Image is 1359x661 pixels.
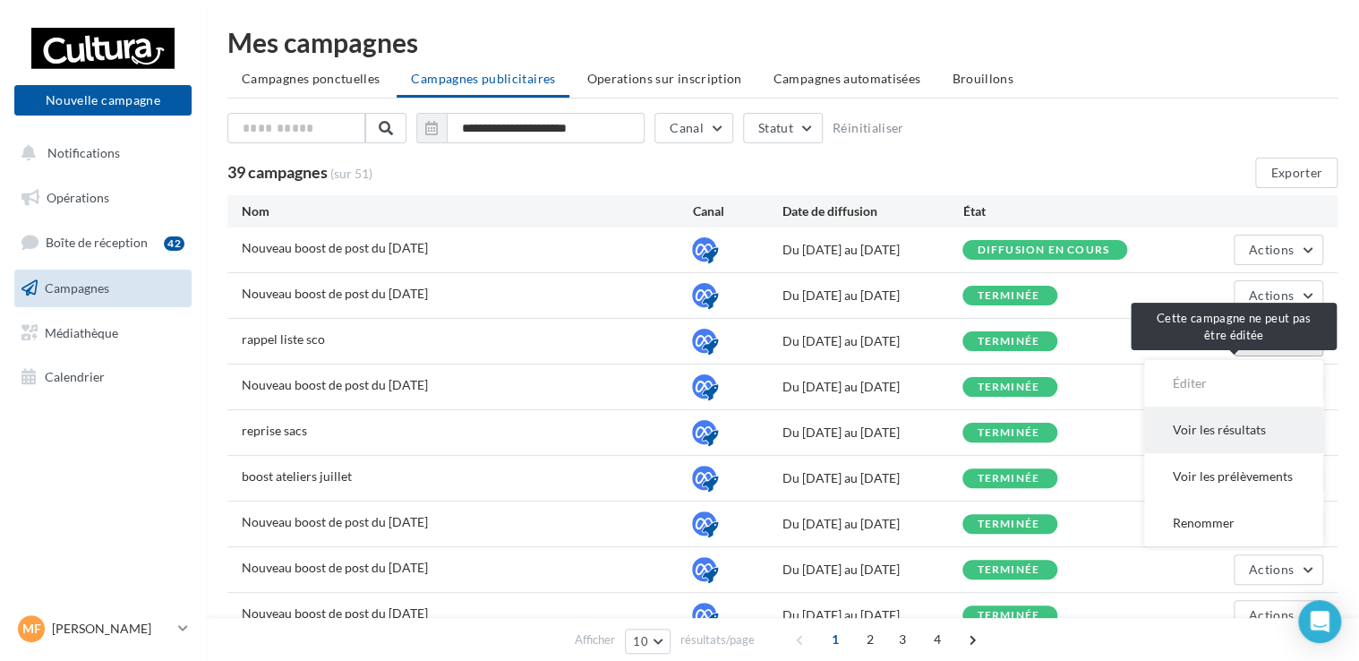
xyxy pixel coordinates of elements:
[977,245,1109,256] div: Diffusion en cours
[164,236,184,251] div: 42
[680,631,755,648] span: résultats/page
[977,290,1039,302] div: terminée
[575,631,615,648] span: Afficher
[952,71,1013,86] span: Brouillons
[242,286,428,301] span: Nouveau boost de post du 25/08/2025
[242,514,428,529] span: Nouveau boost de post du 06/06/2025
[888,625,917,654] span: 3
[977,336,1039,348] div: terminée
[1234,280,1323,311] button: Actions
[833,121,904,135] button: Réinitialiser
[14,85,192,116] button: Nouvelle campagne
[977,564,1039,576] div: terminée
[14,612,192,646] a: MF [PERSON_NAME]
[47,190,109,205] span: Opérations
[1249,242,1294,257] span: Actions
[11,270,195,307] a: Campagnes
[1144,453,1323,500] button: Voir les prélèvements
[782,606,962,624] div: Du [DATE] au [DATE]
[45,280,109,296] span: Campagnes
[242,202,692,220] div: Nom
[11,223,195,262] a: Boîte de réception42
[654,113,733,143] button: Canal
[782,561,962,579] div: Du [DATE] au [DATE]
[1249,562,1294,577] span: Actions
[782,287,962,305] div: Du [DATE] au [DATE]
[1249,288,1294,303] span: Actions
[923,625,952,654] span: 4
[782,202,962,220] div: Date de diffusion
[1249,607,1294,622] span: Actions
[46,235,148,250] span: Boîte de réception
[1234,600,1323,631] button: Actions
[1144,500,1323,546] button: Renommer
[782,378,962,396] div: Du [DATE] au [DATE]
[692,202,782,220] div: Canal
[743,113,823,143] button: Statut
[782,241,962,259] div: Du [DATE] au [DATE]
[11,179,195,217] a: Opérations
[586,71,741,86] span: Operations sur inscription
[1234,235,1323,265] button: Actions
[52,620,171,638] p: [PERSON_NAME]
[856,625,885,654] span: 2
[821,625,850,654] span: 1
[1255,158,1338,188] button: Exporter
[977,610,1039,622] div: terminée
[1234,554,1323,585] button: Actions
[782,515,962,533] div: Du [DATE] au [DATE]
[1298,600,1341,643] div: Open Intercom Messenger
[625,629,671,654] button: 10
[242,71,380,86] span: Campagnes ponctuelles
[633,634,648,648] span: 10
[11,134,188,172] button: Notifications
[242,468,352,484] span: boost ateliers juillet
[227,29,1338,56] div: Mes campagnes
[1131,303,1337,350] div: Cette campagne ne peut pas être éditée
[782,469,962,487] div: Du [DATE] au [DATE]
[1144,407,1323,453] button: Voir les résultats
[782,424,962,442] div: Du [DATE] au [DATE]
[227,162,328,182] span: 39 campagnes
[977,519,1039,530] div: terminée
[242,423,307,438] span: reprise sacs
[11,358,195,396] a: Calendrier
[11,314,195,352] a: Médiathèque
[22,620,41,638] span: MF
[242,377,428,392] span: Nouveau boost de post du 11/07/2025
[774,71,921,86] span: Campagnes automatisées
[330,166,372,181] span: (sur 51)
[782,332,962,350] div: Du [DATE] au [DATE]
[977,427,1039,439] div: terminée
[242,331,325,347] span: rappel liste sco
[47,145,120,160] span: Notifications
[242,560,428,575] span: Nouveau boost de post du 03/06/2025
[242,605,428,621] span: Nouveau boost de post du 26/05/2025
[962,202,1142,220] div: État
[45,324,118,339] span: Médiathèque
[45,369,105,384] span: Calendrier
[977,382,1039,393] div: terminée
[242,240,428,255] span: Nouveau boost de post du 01/09/2025
[977,473,1039,485] div: terminée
